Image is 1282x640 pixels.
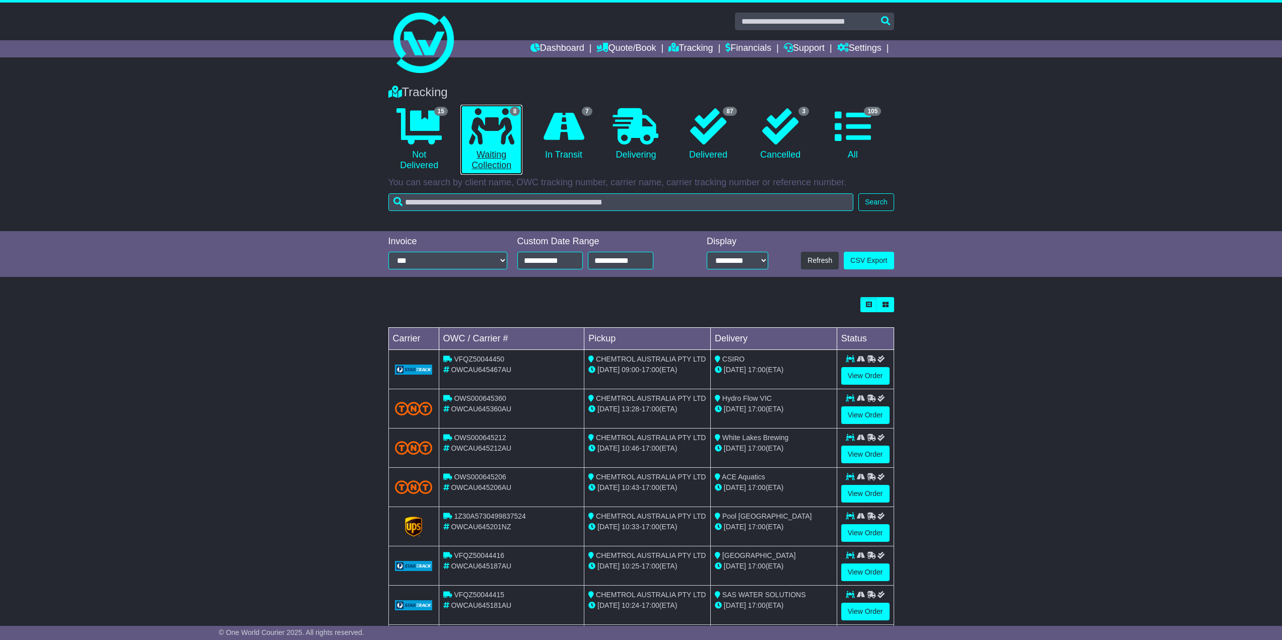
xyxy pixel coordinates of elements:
span: 10:43 [622,483,639,491]
span: 105 [864,107,881,116]
span: 87 [723,107,736,116]
span: OWCAU645181AU [451,601,511,609]
div: Display [707,236,768,247]
div: (ETA) [715,443,833,454]
a: View Order [841,367,890,385]
span: 17:00 [642,483,659,491]
span: [DATE] [597,523,620,531]
span: Pool [GEOGRAPHIC_DATA] [722,512,812,520]
span: OWCAU645212AU [451,444,511,452]
div: (ETA) [715,404,833,414]
div: - (ETA) [588,365,706,375]
div: (ETA) [715,365,833,375]
span: [DATE] [597,483,620,491]
td: Delivery [710,328,837,350]
span: 17:00 [748,444,766,452]
span: 17:00 [748,601,766,609]
span: 17:00 [748,483,766,491]
span: CHEMTROL AUSTRALIA PTY LTD [596,434,706,442]
span: [DATE] [597,366,620,374]
span: 10:24 [622,601,639,609]
span: CHEMTROL AUSTRALIA PTY LTD [596,473,706,481]
span: 17:00 [642,601,659,609]
span: 09:00 [622,366,639,374]
div: - (ETA) [588,443,706,454]
span: [DATE] [724,444,746,452]
span: 17:00 [748,405,766,413]
a: 105 All [822,105,884,164]
span: 15 [434,107,448,116]
span: 17:00 [642,562,659,570]
a: View Order [841,485,890,503]
span: CHEMTROL AUSTRALIA PTY LTD [596,512,706,520]
span: OWCAU645201NZ [451,523,511,531]
span: VFQZ50044415 [454,591,504,599]
td: OWC / Carrier # [439,328,584,350]
img: TNT_Domestic.png [395,480,433,494]
span: 13:28 [622,405,639,413]
td: Pickup [584,328,711,350]
span: [DATE] [724,562,746,570]
p: You can search by client name, OWC tracking number, carrier name, carrier tracking number or refe... [388,177,894,188]
a: View Order [841,603,890,620]
span: 17:00 [748,562,766,570]
div: (ETA) [715,561,833,572]
img: GetCarrierServiceLogo [395,365,433,375]
span: [DATE] [724,523,746,531]
img: GetCarrierServiceLogo [395,561,433,571]
a: Settings [837,40,882,57]
div: Tracking [383,85,899,100]
a: Delivering [605,105,667,164]
span: [DATE] [597,405,620,413]
div: - (ETA) [588,600,706,611]
span: OWS000645212 [454,434,506,442]
span: 17:00 [642,444,659,452]
a: Financials [725,40,771,57]
a: 87 Delivered [677,105,739,164]
span: [DATE] [597,601,620,609]
a: CSV Export [844,252,894,269]
span: SAS WATER SOLUTIONS [722,591,806,599]
a: View Order [841,446,890,463]
span: 3 [798,107,809,116]
span: 17:00 [642,523,659,531]
button: Refresh [801,252,839,269]
span: [DATE] [724,366,746,374]
span: [DATE] [724,483,746,491]
span: CHEMTROL AUSTRALIA PTY LTD [596,551,706,559]
div: (ETA) [715,600,833,611]
span: 17:00 [642,366,659,374]
div: - (ETA) [588,482,706,493]
a: Dashboard [530,40,584,57]
a: 8 Waiting Collection [460,105,522,175]
span: 17:00 [748,366,766,374]
img: TNT_Domestic.png [395,402,433,415]
div: (ETA) [715,522,833,532]
div: (ETA) [715,482,833,493]
span: CHEMTROL AUSTRALIA PTY LTD [596,355,706,363]
span: 1Z30A5730499837524 [454,512,525,520]
td: Status [837,328,894,350]
a: View Order [841,406,890,424]
a: View Order [841,563,890,581]
span: 17:00 [748,523,766,531]
span: [DATE] [724,601,746,609]
span: © One World Courier 2025. All rights reserved. [219,628,364,636]
span: 10:33 [622,523,639,531]
span: 10:46 [622,444,639,452]
a: View Order [841,524,890,542]
span: VFQZ50044416 [454,551,504,559]
div: Invoice [388,236,507,247]
span: [DATE] [724,405,746,413]
span: OWCAU645467AU [451,366,511,374]
span: OWS000645360 [454,394,506,402]
span: 17:00 [642,405,659,413]
img: GetCarrierServiceLogo [395,600,433,610]
a: 3 Cancelled [750,105,812,164]
span: VFQZ50044450 [454,355,504,363]
div: Custom Date Range [517,236,679,247]
a: 15 Not Delivered [388,105,450,175]
span: OWCAU645187AU [451,562,511,570]
div: - (ETA) [588,561,706,572]
span: [GEOGRAPHIC_DATA] [722,551,796,559]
